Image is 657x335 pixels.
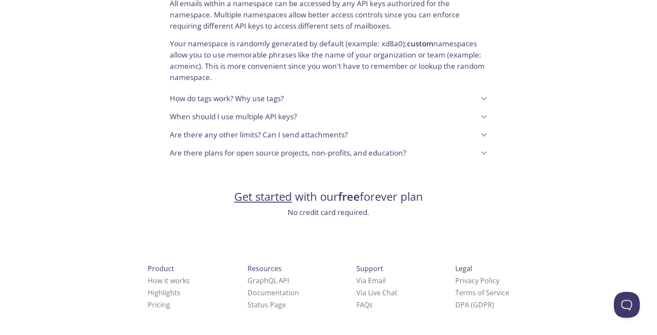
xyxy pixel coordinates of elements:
p: Are there plans for open source projects, non-profits, and education? [170,147,406,158]
a: Pricing [148,300,170,310]
a: Privacy Policy [455,276,499,285]
a: Via Email [356,276,386,285]
a: Documentation [248,288,299,297]
h3: No credit card required. [234,207,423,218]
div: Are there plans for open source projects, non-profits, and education? [163,144,495,162]
strong: free [338,189,360,204]
span: Legal [455,264,472,273]
strong: custom [407,38,433,48]
a: DPA (GDPR) [455,300,494,310]
iframe: Help Scout Beacon - Open [614,292,640,318]
a: How it works [148,276,190,285]
div: Are there any other limits? Can I send attachments? [163,126,495,144]
a: Status Page [248,300,286,310]
a: GraphQL API [248,276,289,285]
p: When should I use multiple API keys? [170,111,297,122]
p: How do tags work? Why use tags? [170,93,284,104]
div: When should I use multiple API keys? [163,107,495,126]
p: Your namespace is randomly generated by default (example: xd8a0); namespaces allow you to use mem... [170,31,488,82]
div: How do tags work? Why use tags? [163,89,495,107]
a: Terms of Service [455,288,509,297]
span: s [369,300,373,310]
a: Via Live Chat [356,288,397,297]
span: Product [148,264,174,273]
span: Resources [248,264,282,273]
a: Highlights [148,288,181,297]
a: Get started [234,189,292,204]
span: Support [356,264,383,273]
p: Are there any other limits? Can I send attachments? [170,129,348,140]
a: FAQ [356,300,373,310]
h2: with our forever plan [234,190,423,204]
